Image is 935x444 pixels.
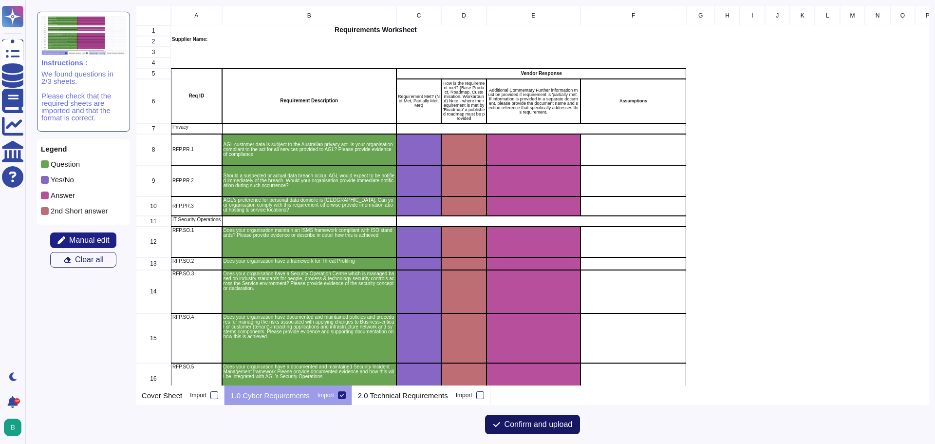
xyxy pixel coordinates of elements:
p: Supplier Name: [172,37,221,42]
div: 4 [136,58,171,68]
div: 14 [136,270,171,313]
p: RFP.SO.5 [172,365,221,369]
span: E [531,13,535,19]
div: 6 [136,79,171,123]
p: AGL customer data is subject to the Australian privacy act. Is your organisation compliant to the... [223,142,394,157]
span: H [725,13,729,19]
p: Should a suspected or actual data breach occur, AGL would expect to be notified immediately of th... [223,174,394,188]
div: 15 [136,313,171,363]
p: Req ID [172,94,221,98]
span: A [194,13,198,19]
div: 2 [136,36,171,47]
div: 5 [136,68,171,79]
p: Does your organisation have a framework for Threat Profiling [223,259,394,264]
div: 11 [136,216,171,227]
p: Requirement Description [223,98,394,103]
p: Vendor Response [398,71,685,76]
div: 10 [136,196,171,216]
span: Confirm and upload [505,421,573,428]
span: B [307,13,311,19]
p: RFP.PR.3 [172,204,221,209]
div: Import [318,392,334,398]
p: RFP.SO.3 [172,271,221,276]
span: J [776,13,779,19]
p: RFP.PR.2 [172,178,221,183]
span: P [926,13,930,19]
span: L [826,13,829,19]
span: G [698,13,703,19]
div: grid [136,6,929,386]
div: 9 [136,165,171,196]
p: Requirement Met? (Not Met, Partially Met, Met) [398,95,440,108]
div: 9+ [14,398,20,404]
p: 1.0 Cyber Requirements [230,392,310,399]
p: RFP.PR.1 [172,147,221,152]
p: Privacy [172,125,221,130]
span: K [801,13,804,19]
span: Clear all [75,256,104,264]
button: Confirm and upload [485,415,580,434]
button: Manual edit [50,232,116,248]
p: 2nd Short answer [51,207,108,214]
p: We found questions in 2/3 sheets. Please check that the required sheets are imported and that the... [41,70,126,121]
div: 16 [136,363,171,394]
button: user [2,417,28,438]
p: RFP.SO.4 [172,315,221,320]
p: Yes/No [51,176,74,183]
span: F [632,13,635,19]
div: Import [456,392,472,398]
img: user [4,419,21,436]
p: Question [51,160,80,168]
p: IT Security Operations [172,217,221,222]
p: Does your organisation have a Security Operation Centre which is managed based on industry standa... [223,271,394,291]
span: N [875,13,879,19]
p: AGL's preference for personal data domicile is [GEOGRAPHIC_DATA]. Can your organisation comply wi... [223,198,394,212]
p: Cover Sheet [142,392,182,399]
div: 7 [136,123,171,134]
span: O [900,13,905,19]
span: M [850,13,855,19]
div: 12 [136,227,171,258]
p: Does your organisation maintain an ISMS framework compliant with ISO standards? Please provide ev... [223,228,394,238]
span: I [751,13,753,19]
p: Assumptions [582,99,685,103]
p: Instructions : [41,59,126,66]
p: 2.0 Technical Requirements [358,392,448,399]
span: C [417,13,421,19]
p: RFP.SO.1 [172,228,221,233]
div: 3 [136,47,171,58]
span: Manual edit [69,236,110,244]
p: Additional Commentary Further information must be provided if requirement is 'partially met'. If ... [488,88,579,115]
button: Clear all [50,252,116,268]
div: 8 [136,134,171,165]
div: 13 [136,257,171,270]
div: Import [190,392,206,398]
p: RFP.SO.2 [172,259,221,264]
p: Does your organisation have a documented and maintained Security Incident Management framework Pl... [223,365,394,379]
p: How is the requirement met? (Base Product, Roadmap, Customisation, Workaround) Note - where the r... [443,81,485,121]
span: D [462,13,466,19]
p: Answer [51,192,75,199]
div: 1 [136,25,171,36]
p: Does your organisation have documented and maintained policies and procedures for managing the ri... [223,315,394,339]
p: Requirements Worksheet [172,26,580,33]
img: instruction [41,16,126,55]
p: Legend [41,145,126,153]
